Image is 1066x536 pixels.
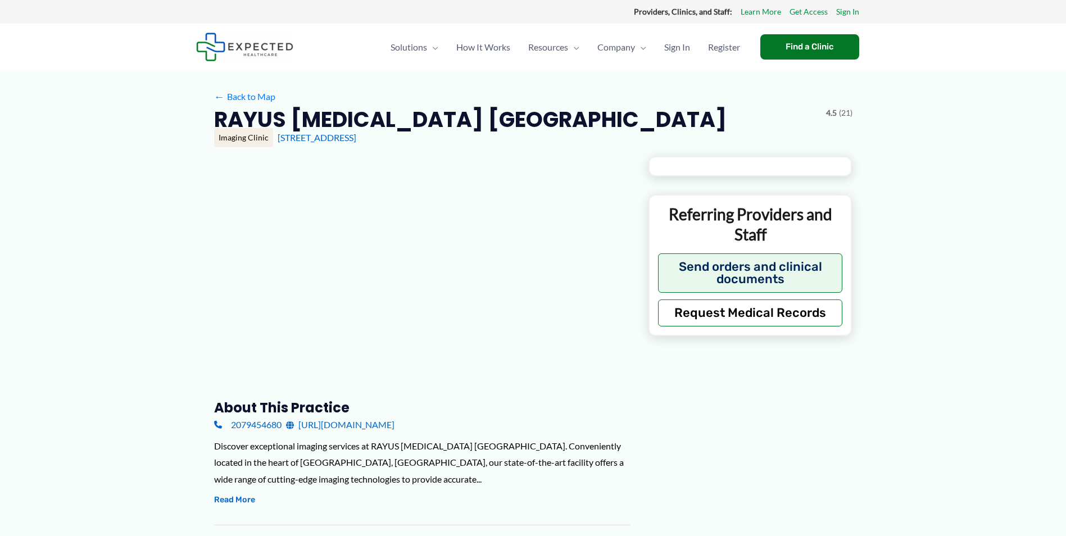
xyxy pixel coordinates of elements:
a: Find a Clinic [760,34,859,60]
span: 4.5 [826,106,837,120]
button: Send orders and clinical documents [658,253,843,293]
span: (21) [839,106,852,120]
button: Read More [214,493,255,507]
a: ResourcesMenu Toggle [519,28,588,67]
span: Solutions [391,28,427,67]
a: How It Works [447,28,519,67]
nav: Primary Site Navigation [382,28,749,67]
a: 2079454680 [214,416,282,433]
span: Menu Toggle [568,28,579,67]
img: Expected Healthcare Logo - side, dark font, small [196,33,293,61]
p: Referring Providers and Staff [658,204,843,245]
a: SolutionsMenu Toggle [382,28,447,67]
div: Discover exceptional imaging services at RAYUS [MEDICAL_DATA] [GEOGRAPHIC_DATA]. Conveniently loc... [214,438,630,488]
span: How It Works [456,28,510,67]
span: Menu Toggle [635,28,646,67]
a: CompanyMenu Toggle [588,28,655,67]
a: ←Back to Map [214,88,275,105]
strong: Providers, Clinics, and Staff: [634,7,732,16]
a: [URL][DOMAIN_NAME] [286,416,394,433]
span: Company [597,28,635,67]
a: Sign In [836,4,859,19]
a: [STREET_ADDRESS] [278,132,356,143]
span: Register [708,28,740,67]
h3: About this practice [214,399,630,416]
div: Imaging Clinic [214,128,273,147]
a: Sign In [655,28,699,67]
span: Menu Toggle [427,28,438,67]
a: Register [699,28,749,67]
a: Learn More [741,4,781,19]
span: Resources [528,28,568,67]
button: Request Medical Records [658,299,843,326]
a: Get Access [790,4,828,19]
span: Sign In [664,28,690,67]
h2: RAYUS [MEDICAL_DATA] [GEOGRAPHIC_DATA] [214,106,727,133]
span: ← [214,91,225,102]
